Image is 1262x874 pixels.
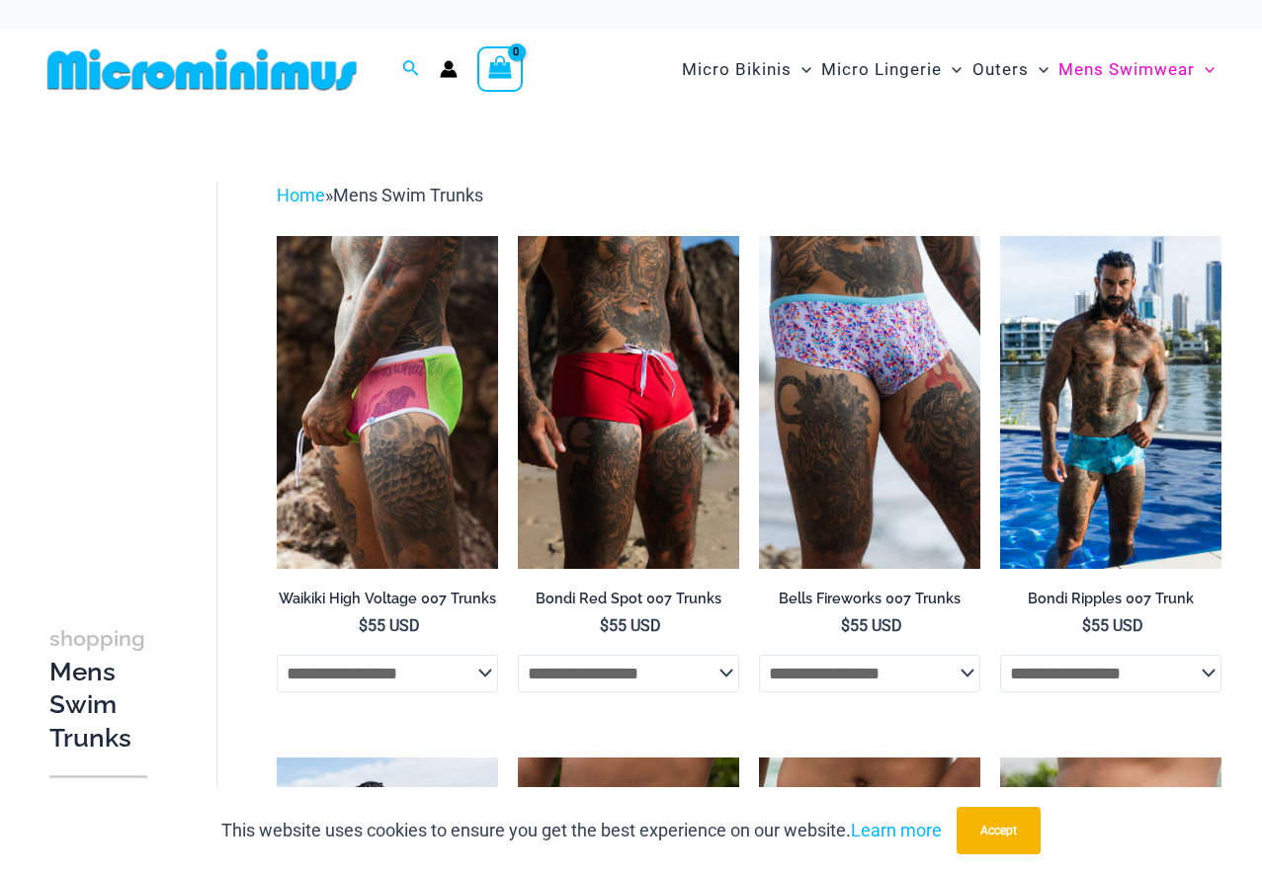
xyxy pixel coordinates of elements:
[221,816,942,845] p: This website uses cookies to ensure you get the best experience on our website.
[518,590,739,608] h2: Bondi Red Spot 007 Trunks
[1195,44,1215,95] span: Menu Toggle
[942,44,962,95] span: Menu Toggle
[600,616,609,635] span: $
[759,236,980,568] a: Bells Fireworks 007 Trunks 06Bells Fireworks 007 Trunks 05Bells Fireworks 007 Trunks 05
[359,616,368,635] span: $
[677,40,816,100] a: Micro BikinisMenu ToggleMenu Toggle
[277,185,483,205] span: »
[277,590,498,615] a: Waikiki High Voltage 007 Trunks
[49,621,147,755] h3: Mens Swim Trunks
[759,590,980,608] h2: Bells Fireworks 007 Trunks
[477,46,523,92] a: View Shopping Cart, empty
[333,185,483,205] span: Mens Swim Trunks
[277,185,325,205] a: Home
[841,616,902,635] bdi: 55 USD
[277,236,498,568] a: Waikiki High Voltage 007 Trunks 10Waikiki High Voltage 007 Trunks 11Waikiki High Voltage 007 Trun...
[1053,40,1220,100] a: Mens SwimwearMenu ToggleMenu Toggle
[957,807,1041,854] button: Accept
[518,236,739,568] img: Bondi Red Spot 007 Trunks 03
[759,236,980,568] img: Bells Fireworks 007 Trunks 06
[277,236,498,568] img: Waikiki High Voltage 007 Trunks 10
[40,47,365,92] img: MM SHOP LOGO FLAT
[1082,616,1143,635] bdi: 55 USD
[816,40,967,100] a: Micro LingerieMenu ToggleMenu Toggle
[518,590,739,615] a: Bondi Red Spot 007 Trunks
[851,820,942,840] a: Learn more
[1058,44,1195,95] span: Mens Swimwear
[841,616,850,635] span: $
[972,44,1029,95] span: Outers
[968,40,1053,100] a: OutersMenu ToggleMenu Toggle
[1000,236,1221,568] a: Bondi Ripples 007 Trunk 01Bondi Ripples 007 Trunk 03Bondi Ripples 007 Trunk 03
[1000,590,1221,608] h2: Bondi Ripples 007 Trunk
[1000,590,1221,615] a: Bondi Ripples 007 Trunk
[402,57,420,82] a: Search icon link
[792,44,811,95] span: Menu Toggle
[759,590,980,615] a: Bells Fireworks 007 Trunks
[518,236,739,568] a: Bondi Red Spot 007 Trunks 03Bondi Red Spot 007 Trunks 05Bondi Red Spot 007 Trunks 05
[359,616,420,635] bdi: 55 USD
[49,165,227,560] iframe: TrustedSite Certified
[821,44,942,95] span: Micro Lingerie
[440,60,458,78] a: Account icon link
[600,616,661,635] bdi: 55 USD
[49,626,145,651] span: shopping
[682,44,792,95] span: Micro Bikinis
[1082,616,1091,635] span: $
[1000,236,1221,568] img: Bondi Ripples 007 Trunk 01
[674,37,1222,103] nav: Site Navigation
[277,590,498,608] h2: Waikiki High Voltage 007 Trunks
[1029,44,1049,95] span: Menu Toggle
